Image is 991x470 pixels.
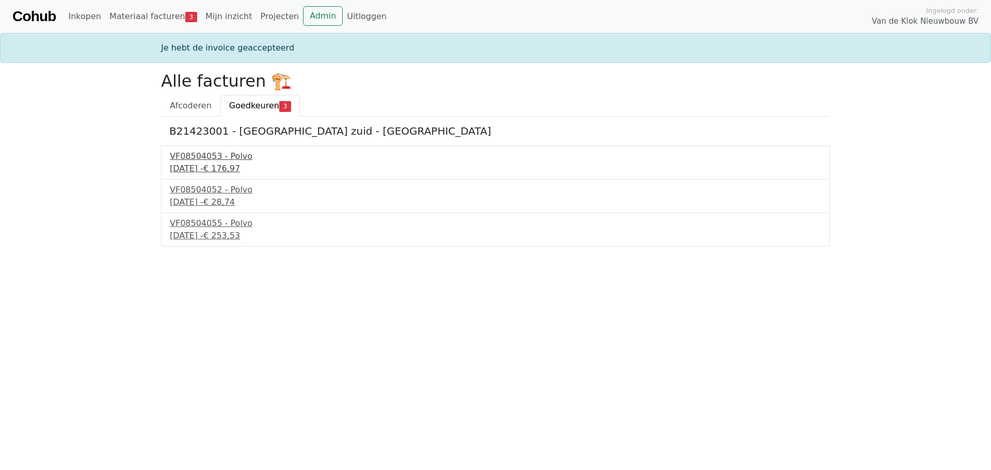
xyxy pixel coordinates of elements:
[170,230,821,242] div: [DATE] -
[170,217,821,230] div: VF08504055 - Polvo
[170,184,821,208] a: VF08504052 - Polvo[DATE] -€ 28,74
[170,184,821,196] div: VF08504052 - Polvo
[170,150,821,175] a: VF08504053 - Polvo[DATE] -€ 176,97
[203,197,235,207] span: € 28,74
[170,196,821,208] div: [DATE] -
[170,101,212,110] span: Afcoderen
[170,217,821,242] a: VF08504055 - Polvo[DATE] -€ 253,53
[203,164,240,173] span: € 176,97
[926,6,979,15] span: Ingelogd onder:
[201,6,257,27] a: Mijn inzicht
[155,42,836,54] div: Je hebt de invoice geaccepteerd
[279,101,291,111] span: 3
[161,95,220,117] a: Afcoderen
[303,6,343,26] a: Admin
[220,95,300,117] a: Goedkeuren3
[170,163,821,175] div: [DATE] -
[872,15,979,27] span: Van de Klok Nieuwbouw BV
[229,101,279,110] span: Goedkeuren
[12,4,56,29] a: Cohub
[64,6,105,27] a: Inkopen
[256,6,303,27] a: Projecten
[185,12,197,22] span: 3
[343,6,391,27] a: Uitloggen
[161,71,830,91] h2: Alle facturen 🏗️
[170,150,821,163] div: VF08504053 - Polvo
[169,125,822,137] h5: B21423001 - [GEOGRAPHIC_DATA] zuid - [GEOGRAPHIC_DATA]
[105,6,201,27] a: Materiaal facturen3
[203,231,240,240] span: € 253,53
